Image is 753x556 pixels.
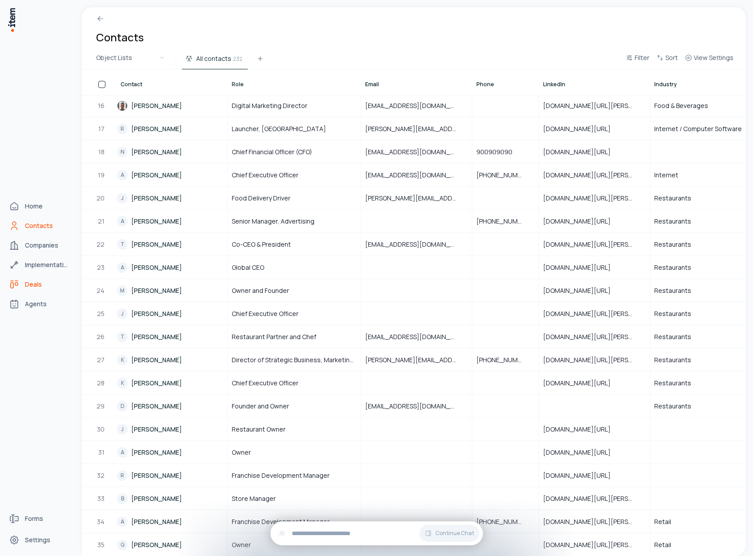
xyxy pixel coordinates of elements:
[543,309,646,318] span: [DOMAIN_NAME][URL][PERSON_NAME]
[543,540,646,549] span: [DOMAIN_NAME][URL][PERSON_NAME]
[97,263,105,272] span: 23
[543,81,565,88] span: LinkedIn
[117,262,128,273] div: A
[5,531,73,549] a: Settings
[365,148,468,156] span: [EMAIL_ADDRESS][DOMAIN_NAME]
[97,240,105,249] span: 22
[365,240,468,249] span: [EMAIL_ADDRESS][DOMAIN_NAME]
[25,221,53,230] span: Contacts
[654,309,691,318] span: Restaurants
[543,425,621,434] span: [DOMAIN_NAME][URL]
[543,124,621,133] span: [DOMAIN_NAME][URL]
[232,217,314,226] span: Senior Manager, Advertising
[232,540,251,549] span: Owner
[232,356,357,364] span: Director of Strategic Business, Marketing and Sales
[117,349,227,371] a: K[PERSON_NAME]
[117,464,227,486] a: R[PERSON_NAME]
[419,525,479,542] button: Continue Chat
[543,194,646,203] span: [DOMAIN_NAME][URL][PERSON_NAME]
[654,286,691,295] span: Restaurants
[117,95,227,116] a: [PERSON_NAME]
[232,171,298,180] span: Chief Executive Officer
[117,395,227,417] a: D[PERSON_NAME]
[117,124,128,134] div: R
[196,54,231,63] span: All contacts
[97,379,105,388] span: 28
[543,471,621,480] span: [DOMAIN_NAME][URL]
[117,118,227,140] a: R[PERSON_NAME]
[117,210,227,232] a: A[PERSON_NAME]
[654,402,691,411] span: Restaurants
[232,263,264,272] span: Global CEO
[117,233,227,255] a: T[PERSON_NAME]
[117,378,128,388] div: K
[98,101,105,110] span: 16
[232,101,307,110] span: Digital Marketing Director
[98,217,105,226] span: 21
[5,276,73,293] a: deals
[97,286,105,295] span: 24
[232,402,289,411] span: Founder and Owner
[654,240,691,249] span: Restaurants
[5,197,73,215] a: Home
[5,236,73,254] a: Companies
[232,240,291,249] span: Co-CEO & President
[117,441,227,463] a: A[PERSON_NAME]
[117,280,227,301] a: M[PERSON_NAME]
[543,356,646,364] span: [DOMAIN_NAME][URL][PERSON_NAME]
[476,148,523,156] span: 900909090
[117,372,227,394] a: K[PERSON_NAME]
[25,280,42,289] span: Deals
[543,494,646,503] span: [DOMAIN_NAME][URL][PERSON_NAME]
[96,30,144,44] h1: Contacts
[654,81,677,88] span: Industry
[117,100,128,111] img: Miguel Martin
[7,7,16,32] img: Item Brain Logo
[5,217,73,235] a: Contacts
[97,194,105,203] span: 20
[654,217,691,226] span: Restaurants
[654,356,691,364] span: Restaurants
[117,303,227,324] a: J[PERSON_NAME]
[117,141,227,163] a: N[PERSON_NAME]
[117,216,128,227] div: A
[365,171,468,180] span: [EMAIL_ADDRESS][DOMAIN_NAME]
[365,402,468,411] span: [EMAIL_ADDRESS][DOMAIN_NAME]
[117,193,128,204] div: J
[543,286,621,295] span: [DOMAIN_NAME][URL]
[365,194,468,203] span: [PERSON_NAME][EMAIL_ADDRESS][DOMAIN_NAME]
[654,263,691,272] span: Restaurants
[97,471,105,480] span: 32
[476,81,494,88] span: Phone
[98,171,105,180] span: 19
[622,52,653,68] button: Filter
[654,171,678,180] span: Internet
[117,418,227,440] a: J[PERSON_NAME]
[232,494,276,503] span: Store Manager
[365,124,468,133] span: [PERSON_NAME][EMAIL_ADDRESS][DOMAIN_NAME]
[232,124,326,133] span: Launcher, [GEOGRAPHIC_DATA]
[681,52,737,68] button: View Settings
[117,355,128,365] div: K
[654,124,742,133] span: Internet / Computer Software
[270,521,483,545] div: Continue Chat
[25,202,43,211] span: Home
[5,295,73,313] a: Agents
[182,53,248,69] button: All contacts232
[117,147,128,157] div: N
[654,517,671,526] span: Retail
[476,171,535,180] span: [PHONE_NUMBER]
[476,356,535,364] span: [PHONE_NUMBER]
[97,517,105,526] span: 34
[543,171,646,180] span: [DOMAIN_NAME][URL][PERSON_NAME]
[117,488,227,509] a: B[PERSON_NAME]
[543,263,621,272] span: [DOMAIN_NAME][URL]
[117,401,128,412] div: D
[97,425,105,434] span: 30
[117,511,227,532] a: A[PERSON_NAME]
[543,240,646,249] span: [DOMAIN_NAME][URL][PERSON_NAME]
[97,309,105,318] span: 25
[117,424,128,435] div: J
[117,493,128,504] div: B
[365,101,468,110] span: [EMAIL_ADDRESS][DOMAIN_NAME]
